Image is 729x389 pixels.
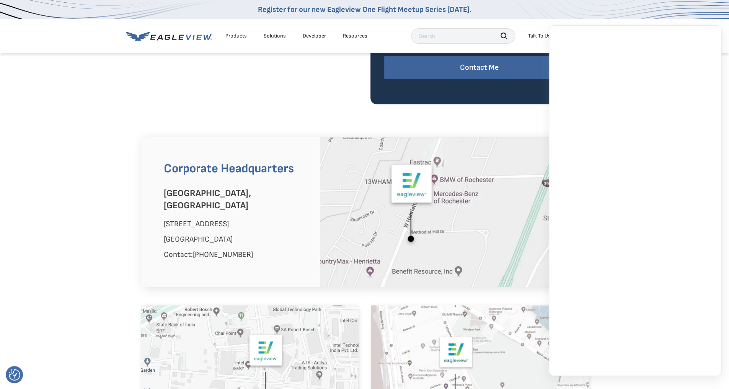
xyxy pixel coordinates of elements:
[164,160,308,178] h2: Corporate Headquarters
[225,33,247,39] div: Products
[528,33,551,39] div: Talk To Us
[164,250,253,259] span: Contact:
[411,28,515,44] input: Search
[164,218,308,230] p: [STREET_ADDRESS]
[303,33,326,39] a: Developer
[264,33,286,39] div: Solutions
[9,369,20,381] img: Revisit consent button
[384,56,575,79] input: Contact Me
[193,250,253,259] a: [PHONE_NUMBER]
[164,233,308,245] p: [GEOGRAPHIC_DATA]
[258,5,471,14] a: Register for our new Eagleview One Flight Meetup Series [DATE].
[9,369,20,381] button: Consent Preferences
[343,33,367,39] div: Resources
[320,137,589,287] img: EagleView Corporate Headquarters
[164,187,308,212] h3: [GEOGRAPHIC_DATA], [GEOGRAPHIC_DATA]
